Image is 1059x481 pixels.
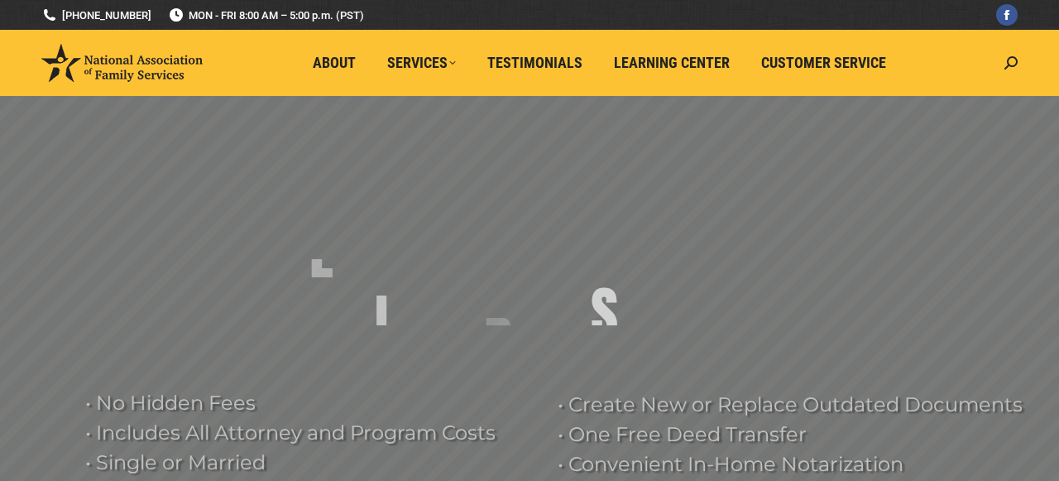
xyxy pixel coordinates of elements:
[375,289,388,355] div: I
[487,54,582,72] span: Testimonials
[313,54,356,72] span: About
[387,54,456,72] span: Services
[309,219,333,286] div: L
[558,390,1037,479] rs-layer: • Create New or Replace Outdated Documents • One Free Deed Transfer • Convenient In-Home Notariza...
[996,4,1018,26] a: Facebook page opens in new window
[476,47,594,79] a: Testimonials
[591,281,618,348] div: S
[761,54,886,72] span: Customer Service
[750,47,898,79] a: Customer Service
[602,47,741,79] a: Learning Center
[614,54,730,72] span: Learning Center
[85,388,537,478] rs-layer: • No Hidden Fees • Includes All Attorney and Program Costs • Single or Married
[41,44,203,82] img: National Association of Family Services
[168,7,364,23] span: MON - FRI 8:00 AM – 5:00 p.m. (PST)
[484,311,512,378] div: R
[41,7,151,23] a: [PHONE_NUMBER]
[301,47,367,79] a: About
